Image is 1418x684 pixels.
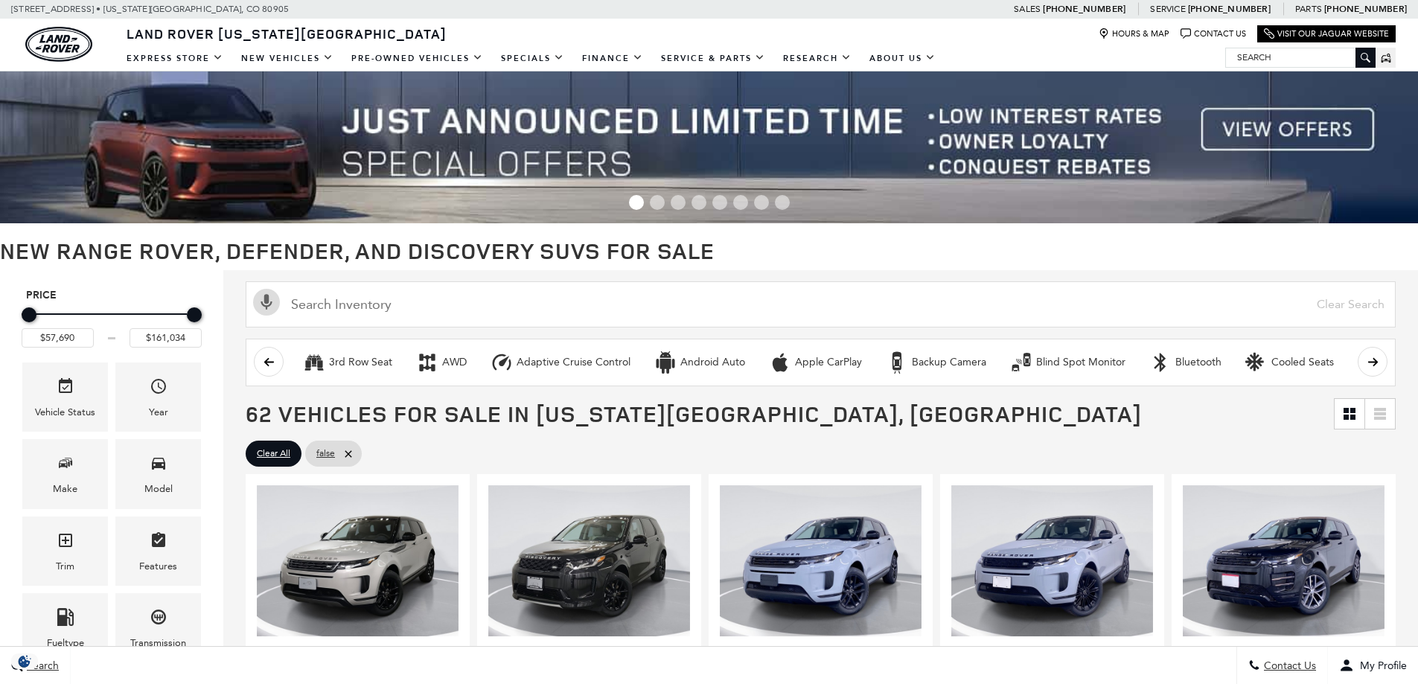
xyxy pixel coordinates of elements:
[733,195,748,210] span: Go to slide 6
[25,27,92,62] img: Land Rover
[416,351,438,374] div: AWD
[57,604,74,635] span: Fueltype
[1226,48,1375,66] input: Search
[1149,351,1172,374] div: Bluetooth
[951,485,1153,636] img: 2025 LAND ROVER Range Rover Evoque S
[1181,28,1246,39] a: Contact Us
[57,450,74,481] span: Make
[1175,356,1221,369] div: Bluetooth
[118,45,232,71] a: EXPRESS STORE
[150,450,167,481] span: Model
[1328,647,1418,684] button: Open user profile menu
[316,444,335,463] span: false
[680,356,745,369] div: Android Auto
[517,356,630,369] div: Adaptive Cruise Control
[492,45,573,71] a: Specials
[712,195,727,210] span: Go to slide 5
[769,351,791,374] div: Apple CarPlay
[1043,3,1125,15] a: [PHONE_NUMBER]
[232,45,342,71] a: New Vehicles
[22,517,108,586] div: TrimTrim
[47,635,84,651] div: Fueltype
[1099,28,1169,39] a: Hours & Map
[22,328,94,348] input: Minimum
[57,528,74,558] span: Trim
[130,635,186,651] div: Transmission
[878,347,994,378] button: Backup CameraBackup Camera
[1183,485,1385,636] img: 2025 LAND ROVER Range Rover Evoque Dynamic SE
[488,485,690,636] img: 2025 LAND ROVER Discovery Sport S
[246,398,1142,429] span: 62 Vehicles for Sale in [US_STATE][GEOGRAPHIC_DATA], [GEOGRAPHIC_DATA]
[342,45,492,71] a: Pre-Owned Vehicles
[150,528,167,558] span: Features
[1324,3,1407,15] a: [PHONE_NUMBER]
[127,25,447,42] span: Land Rover [US_STATE][GEOGRAPHIC_DATA]
[118,45,945,71] nav: Main Navigation
[22,362,108,432] div: VehicleVehicle Status
[56,558,74,575] div: Trim
[150,604,167,635] span: Transmission
[303,351,325,374] div: 3rd Row Seat
[652,45,774,71] a: Service & Parts
[692,195,706,210] span: Go to slide 4
[1188,3,1271,15] a: [PHONE_NUMBER]
[1358,347,1387,377] button: scroll right
[7,653,42,669] section: Click to Open Cookie Consent Modal
[1264,28,1389,39] a: Visit Our Jaguar Website
[22,307,36,322] div: Minimum Price
[295,347,400,378] button: 3rd Row Seat3rd Row Seat
[795,356,862,369] div: Apple CarPlay
[1245,351,1268,374] div: Cooled Seats
[646,347,753,378] button: Android AutoAndroid Auto
[1150,4,1185,14] span: Service
[442,356,467,369] div: AWD
[408,347,475,378] button: AWDAWD
[11,4,289,14] a: [STREET_ADDRESS] • [US_STATE][GEOGRAPHIC_DATA], CO 80905
[150,374,167,404] span: Year
[1141,347,1230,378] button: BluetoothBluetooth
[22,302,202,348] div: Price
[149,404,168,421] div: Year
[329,356,392,369] div: 3rd Row Seat
[761,347,870,378] button: Apple CarPlayApple CarPlay
[22,593,108,662] div: FueltypeFueltype
[720,485,922,636] img: 2025 LAND ROVER Range Rover Evoque S
[257,444,290,463] span: Clear All
[1010,351,1032,374] div: Blind Spot Monitor
[629,195,644,210] span: Go to slide 1
[650,195,665,210] span: Go to slide 2
[35,404,95,421] div: Vehicle Status
[57,374,74,404] span: Vehicle
[115,362,201,432] div: YearYear
[246,281,1396,327] input: Search Inventory
[1271,356,1334,369] div: Cooled Seats
[1237,347,1342,378] button: Cooled SeatsCooled Seats
[573,45,652,71] a: Finance
[491,351,513,374] div: Adaptive Cruise Control
[1036,356,1125,369] div: Blind Spot Monitor
[254,347,284,377] button: scroll left
[22,439,108,508] div: MakeMake
[115,439,201,508] div: ModelModel
[253,289,280,316] svg: Click to toggle on voice search
[654,351,677,374] div: Android Auto
[775,195,790,210] span: Go to slide 8
[860,45,945,71] a: About Us
[912,356,986,369] div: Backup Camera
[482,347,639,378] button: Adaptive Cruise ControlAdaptive Cruise Control
[1260,659,1316,672] span: Contact Us
[139,558,177,575] div: Features
[671,195,686,210] span: Go to slide 3
[115,517,201,586] div: FeaturesFeatures
[25,27,92,62] a: land-rover
[187,307,202,322] div: Maximum Price
[118,25,456,42] a: Land Rover [US_STATE][GEOGRAPHIC_DATA]
[257,485,459,636] img: 2026 LAND ROVER Range Rover Evoque S
[1014,4,1041,14] span: Sales
[115,593,201,662] div: TransmissionTransmission
[1295,4,1322,14] span: Parts
[754,195,769,210] span: Go to slide 7
[1354,659,1407,672] span: My Profile
[774,45,860,71] a: Research
[1002,347,1134,378] button: Blind Spot MonitorBlind Spot Monitor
